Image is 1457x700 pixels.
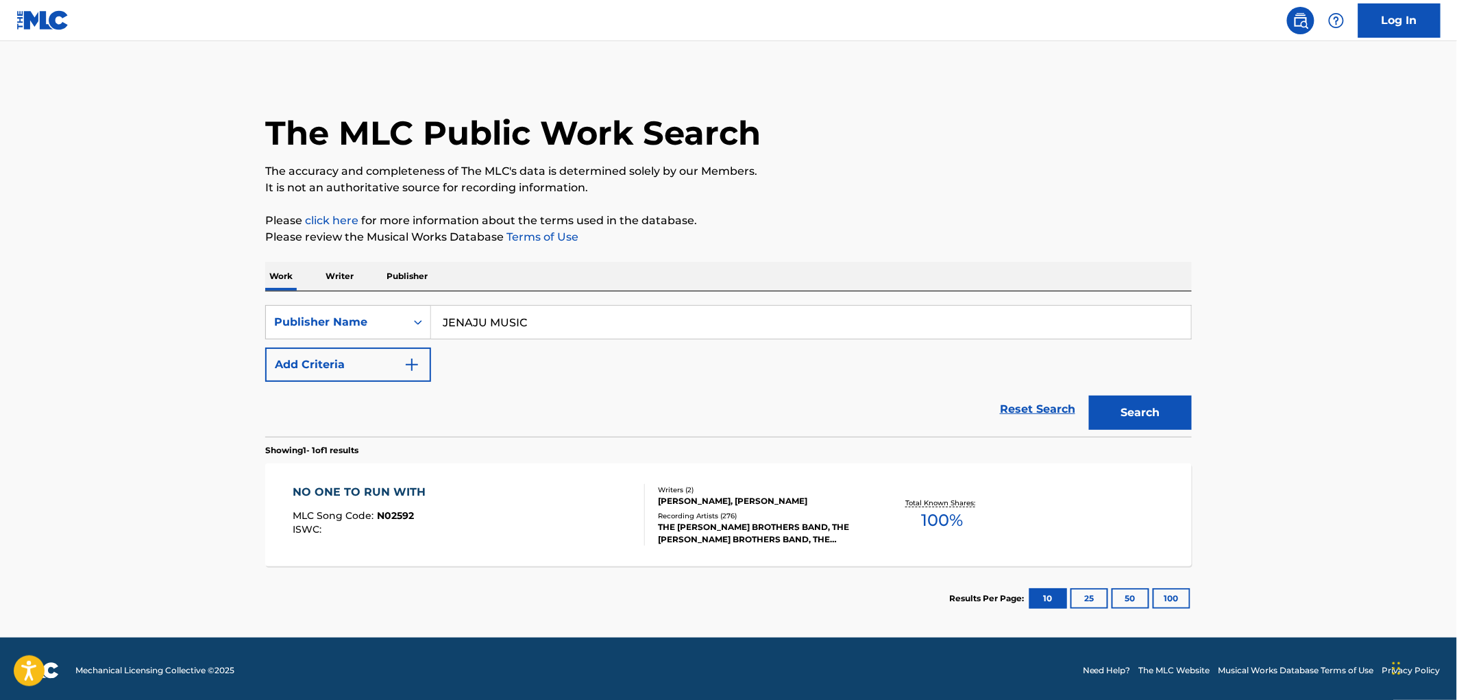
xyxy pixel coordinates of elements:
[1089,396,1192,430] button: Search
[75,664,234,677] span: Mechanical Licensing Collective © 2025
[658,511,865,521] div: Recording Artists ( 276 )
[658,485,865,495] div: Writers ( 2 )
[274,314,397,330] div: Publisher Name
[321,262,358,291] p: Writer
[265,262,297,291] p: Work
[1070,588,1108,609] button: 25
[1219,664,1374,677] a: Musical Works Database Terms of Use
[905,498,979,508] p: Total Known Shares:
[1153,588,1190,609] button: 100
[265,112,761,154] h1: The MLC Public Work Search
[1358,3,1441,38] a: Log In
[1328,12,1345,29] img: help
[265,463,1192,566] a: NO ONE TO RUN WITHMLC Song Code:N02592ISWC:Writers (2)[PERSON_NAME], [PERSON_NAME]Recording Artis...
[1083,664,1131,677] a: Need Help?
[265,213,1192,229] p: Please for more information about the terms used in the database.
[265,305,1192,437] form: Search Form
[404,357,420,373] img: 9d2ae6d4665cec9f34b9.svg
[378,509,415,522] span: N02592
[16,10,69,30] img: MLC Logo
[504,230,578,243] a: Terms of Use
[658,521,865,546] div: THE [PERSON_NAME] BROTHERS BAND, THE [PERSON_NAME] BROTHERS BAND, THE [PERSON_NAME] BROTHERS BAND...
[658,495,865,507] div: [PERSON_NAME], [PERSON_NAME]
[949,592,1027,605] p: Results Per Page:
[265,180,1192,196] p: It is not an authoritative source for recording information.
[1323,7,1350,34] div: Help
[1293,12,1309,29] img: search
[921,508,963,533] span: 100 %
[1382,664,1441,677] a: Privacy Policy
[1139,664,1210,677] a: The MLC Website
[1388,634,1457,700] iframe: Chat Widget
[265,163,1192,180] p: The accuracy and completeness of The MLC's data is determined solely by our Members.
[265,348,431,382] button: Add Criteria
[1393,648,1401,689] div: Drag
[293,523,326,535] span: ISWC :
[265,444,358,457] p: Showing 1 - 1 of 1 results
[993,394,1082,424] a: Reset Search
[382,262,432,291] p: Publisher
[1112,588,1149,609] button: 50
[265,229,1192,245] p: Please review the Musical Works Database
[293,484,433,500] div: NO ONE TO RUN WITH
[293,509,378,522] span: MLC Song Code :
[1287,7,1314,34] a: Public Search
[1029,588,1067,609] button: 10
[305,214,358,227] a: click here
